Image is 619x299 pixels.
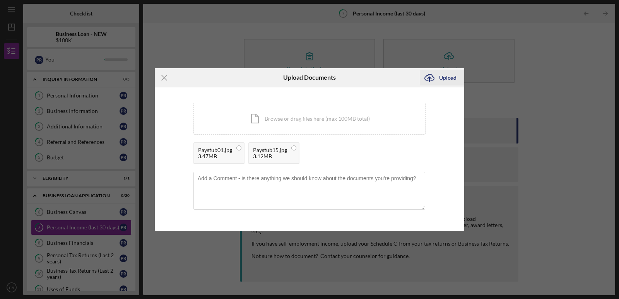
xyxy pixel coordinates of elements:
div: Paystub01.jpg [198,147,232,153]
button: Upload [420,70,464,85]
div: Upload [439,70,457,85]
div: 3.47MB [198,153,232,159]
div: Paystub15.jpg [253,147,287,153]
div: 3.12MB [253,153,287,159]
h6: Upload Documents [283,74,336,81]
